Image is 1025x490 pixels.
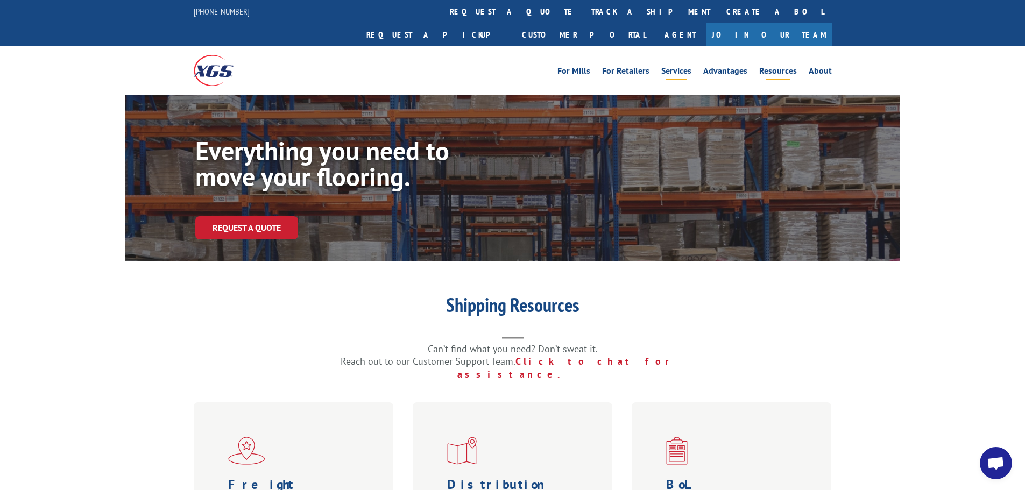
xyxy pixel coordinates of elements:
img: xgs-icon-flagship-distribution-model-red [228,437,265,465]
a: Join Our Team [706,23,832,46]
img: xgs-icon-bo-l-generator-red [666,437,688,465]
a: For Mills [557,67,590,79]
a: Request a Quote [195,216,298,239]
p: Can’t find what you need? Don’t sweat it. Reach out to our Customer Support Team. [298,343,728,381]
img: xgs-icon-distribution-map-red [447,437,477,465]
h1: Everything you need to move your flooring. [195,138,518,195]
a: Request a pickup [358,23,514,46]
a: Resources [759,67,797,79]
a: Customer Portal [514,23,654,46]
a: Advantages [703,67,747,79]
a: About [809,67,832,79]
h1: Shipping Resources [298,295,728,320]
div: Open chat [980,447,1012,479]
a: Click to chat for assistance. [457,355,684,380]
a: [PHONE_NUMBER] [194,6,250,17]
a: For Retailers [602,67,649,79]
a: Agent [654,23,706,46]
a: Services [661,67,691,79]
